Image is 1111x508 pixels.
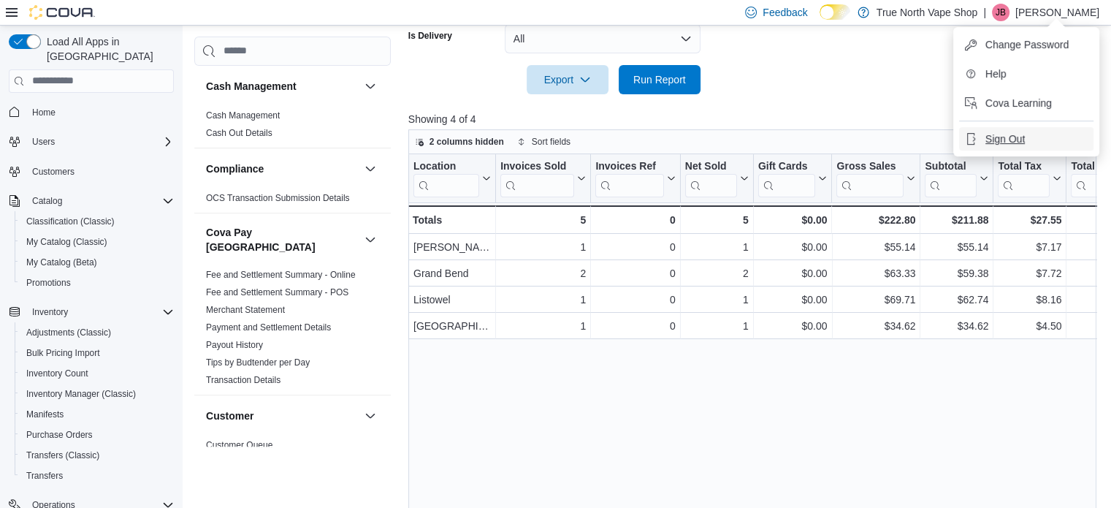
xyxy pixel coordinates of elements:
[758,159,816,197] div: Gift Card Sales
[26,368,88,379] span: Inventory Count
[413,211,491,229] div: Totals
[985,96,1052,110] span: Cova Learning
[413,159,491,197] button: Location
[20,254,103,271] a: My Catalog (Beta)
[20,213,174,230] span: Classification (Classic)
[959,91,1093,115] button: Cova Learning
[685,317,749,335] div: 1
[206,409,359,423] button: Customer
[3,132,180,152] button: Users
[32,195,62,207] span: Catalog
[511,133,576,151] button: Sort fields
[925,238,988,256] div: $55.14
[32,306,68,318] span: Inventory
[194,189,391,213] div: Compliance
[985,37,1069,52] span: Change Password
[413,159,479,173] div: Location
[15,425,180,445] button: Purchase Orders
[925,159,988,197] button: Subtotal
[758,291,828,308] div: $0.00
[925,159,977,173] div: Subtotal
[998,317,1061,335] div: $4.50
[26,303,74,321] button: Inventory
[26,429,93,441] span: Purchase Orders
[15,363,180,384] button: Inventory Count
[820,4,850,20] input: Dark Mode
[20,406,174,423] span: Manifests
[925,159,977,197] div: Subtotal
[206,192,350,204] span: OCS Transaction Submission Details
[20,324,174,341] span: Adjustments (Classic)
[26,192,174,210] span: Catalog
[998,238,1061,256] div: $7.17
[20,274,77,292] a: Promotions
[925,317,988,335] div: $34.62
[26,192,68,210] button: Catalog
[206,409,253,423] h3: Customer
[685,159,737,197] div: Net Sold
[998,211,1061,229] div: $27.55
[26,133,174,151] span: Users
[206,270,356,280] a: Fee and Settlement Summary - Online
[26,277,71,289] span: Promotions
[15,384,180,404] button: Inventory Manager (Classic)
[29,5,95,20] img: Cova
[206,193,350,203] a: OCS Transaction Submission Details
[758,159,816,173] div: Gift Cards
[206,110,280,121] span: Cash Management
[26,236,107,248] span: My Catalog (Classic)
[836,265,915,282] div: $63.33
[15,445,180,466] button: Transfers (Classic)
[26,303,174,321] span: Inventory
[500,238,586,256] div: 1
[15,343,180,363] button: Bulk Pricing Import
[595,291,675,308] div: 0
[26,450,99,461] span: Transfers (Classic)
[20,213,121,230] a: Classification (Classic)
[206,162,359,176] button: Compliance
[959,127,1093,151] button: Sign Out
[595,317,675,335] div: 0
[26,216,115,227] span: Classification (Classic)
[836,211,915,229] div: $222.80
[877,4,978,21] p: True North Vape Shop
[998,265,1061,282] div: $7.72
[500,159,586,197] button: Invoices Sold
[429,136,504,148] span: 2 columns hidden
[32,166,75,178] span: Customers
[985,132,1025,146] span: Sign Out
[15,211,180,232] button: Classification (Classic)
[413,317,491,335] div: [GEOGRAPHIC_DATA]
[206,339,263,351] span: Payout History
[362,160,379,178] button: Compliance
[685,265,749,282] div: 2
[206,79,297,94] h3: Cash Management
[633,72,686,87] span: Run Report
[15,466,180,486] button: Transfers
[206,357,310,368] a: Tips by Budtender per Day
[685,159,749,197] button: Net Sold
[595,265,675,282] div: 0
[925,211,988,229] div: $211.88
[20,385,174,403] span: Inventory Manager (Classic)
[836,238,915,256] div: $55.14
[998,159,1050,197] div: Total Tax
[685,159,737,173] div: Net Sold
[206,128,272,138] a: Cash Out Details
[3,161,180,182] button: Customers
[925,291,988,308] div: $62.74
[685,291,749,308] div: 1
[959,62,1093,86] button: Help
[836,291,915,308] div: $69.71
[206,225,359,254] h3: Cova Pay [GEOGRAPHIC_DATA]
[836,159,904,173] div: Gross Sales
[998,291,1061,308] div: $8.16
[595,238,675,256] div: 0
[20,344,174,362] span: Bulk Pricing Import
[20,344,106,362] a: Bulk Pricing Import
[206,305,285,315] a: Merchant Statement
[26,133,61,151] button: Users
[206,269,356,281] span: Fee and Settlement Summary - Online
[595,159,663,197] div: Invoices Ref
